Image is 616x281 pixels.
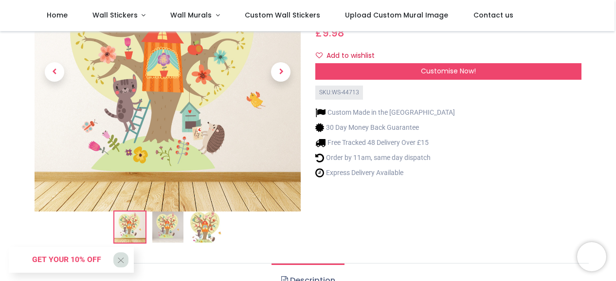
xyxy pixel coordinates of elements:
button: Add to wishlistAdd to wishlist [315,48,383,64]
span: Next [271,62,290,82]
span: Wall Murals [170,10,212,20]
span: Contact us [473,10,513,20]
li: Free Tracked 48 Delivery Over £15 [315,138,455,148]
span: Upload Custom Mural Image [345,10,448,20]
span: Customise Now! [421,66,476,76]
li: Order by 11am, same day dispatch [315,153,455,163]
iframe: Brevo live chat [577,242,606,271]
div: SKU: WS-44713 [315,86,363,100]
img: Animal Friends Tree Nursery Wall Sticker [114,211,145,243]
img: WS-44713-03 [190,211,221,243]
i: Add to wishlist [316,52,323,59]
img: WS-44713-02 [152,211,183,243]
span: Custom Wall Stickers [245,10,320,20]
span: Home [47,10,68,20]
span: £ [315,26,344,40]
li: 30 Day Money Back Guarantee [315,123,455,133]
li: Express Delivery Available [315,168,455,178]
span: 9.98 [322,26,344,40]
span: Wall Stickers [92,10,138,20]
li: Custom Made in the [GEOGRAPHIC_DATA] [315,107,455,118]
span: Previous [45,62,64,82]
